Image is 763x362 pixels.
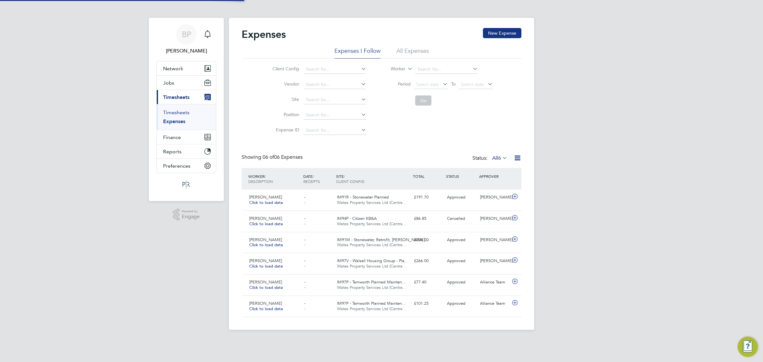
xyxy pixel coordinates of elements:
[249,242,283,247] span: Click to load data
[156,47,216,55] span: Ben Perkin
[157,104,216,130] div: Timesheets
[304,258,306,263] span: -
[271,81,299,87] label: Vendor
[163,80,174,86] span: Jobs
[249,301,282,306] span: [PERSON_NAME]
[163,118,185,124] a: Expenses
[334,171,411,187] div: SITE
[249,263,283,269] span: Click to load data
[337,301,406,306] span: IM97P - Tamworth Planned Mainten…
[271,66,299,72] label: Client Config
[478,256,511,266] div: [PERSON_NAME]
[447,279,465,285] span: Approved
[157,130,216,144] button: Finance
[444,171,478,182] div: STATUS
[478,213,511,224] div: [PERSON_NAME]
[304,263,306,269] span: -
[483,28,521,38] button: New Expense
[492,155,507,161] label: All
[304,306,306,311] span: -
[447,301,465,306] span: Approved
[304,126,366,135] input: Search for...
[411,192,444,203] div: £191.70
[472,154,509,163] div: Status:
[337,200,407,205] span: Wates Property Services Ltd (Centra…
[337,258,409,263] span: IM97V - Walsall Housing Group - Pla…
[182,209,200,214] span: Powered by
[248,179,273,184] span: DESCRIPTION
[265,174,266,179] span: /
[304,200,306,205] span: -
[337,306,407,311] span: Wates Property Services Ltd (Centra…
[411,235,444,245] div: £306.00
[156,179,216,190] a: Go to home page
[337,242,407,247] span: Wates Property Services Ltd (Centra…
[334,47,381,59] li: Expenses I Follow
[304,194,306,200] span: -
[182,214,200,219] span: Engage
[337,285,407,290] span: Wates Property Services Ltd (Centra…
[163,149,182,155] span: Reports
[415,65,478,74] input: Search for...
[173,209,200,221] a: Powered byEngage
[249,237,282,242] span: [PERSON_NAME]
[411,213,444,224] div: £86.85
[498,155,501,161] span: 6
[337,237,429,242] span: IM91M - Stonewater, Retrofit, [PERSON_NAME]…
[249,285,283,290] span: Click to load data
[157,144,216,158] button: Reports
[247,171,302,187] div: WORKER
[249,194,282,200] span: [PERSON_NAME]
[447,194,465,200] span: Approved
[304,221,306,226] span: -
[304,95,366,104] input: Search for...
[382,81,411,87] label: Period
[249,221,283,226] span: Click to load data
[304,242,306,247] span: -
[447,237,465,242] span: Approved
[304,237,306,242] span: -
[416,81,439,87] span: Select date
[304,301,306,306] span: -
[157,90,216,104] button: Timesheets
[337,221,407,226] span: Wates Property Services Ltd (Centra…
[157,76,216,90] button: Jobs
[449,80,457,88] span: To
[313,174,314,179] span: /
[271,127,299,133] label: Expense ID
[271,112,299,117] label: Position
[337,194,389,200] span: IM91R - Stonewater Planned
[411,256,444,266] div: £266.00
[336,179,364,184] span: CLIENT CONFIG
[263,154,303,160] span: 06 Expenses
[242,28,286,41] h2: Expenses
[447,258,465,263] span: Approved
[337,279,406,285] span: IM97P - Tamworth Planned Mainten…
[461,81,484,87] span: Select date
[337,263,407,269] span: Wates Property Services Ltd (Centra…
[163,66,183,72] span: Network
[304,80,366,89] input: Search for...
[304,279,306,285] span: -
[302,171,335,187] div: DATE
[249,200,283,205] span: Click to load data
[271,96,299,102] label: Site
[344,174,345,179] span: /
[411,298,444,309] div: £101.25
[377,66,405,72] label: Worker
[182,30,191,38] span: BP
[249,306,283,311] span: Click to load data
[263,154,274,160] span: 06 of
[157,61,216,75] button: Network
[478,192,511,203] div: [PERSON_NAME]
[738,337,758,357] button: Engage Resource Center
[303,179,320,184] span: RECEIPTS
[163,163,190,169] span: Preferences
[304,111,366,120] input: Search for...
[411,277,444,288] div: £77.40
[181,179,192,190] img: psrsolutions-logo-retina.png
[447,216,465,221] span: Cancelled
[304,285,306,290] span: -
[156,24,216,55] a: BP[PERSON_NAME]
[249,258,282,263] span: [PERSON_NAME]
